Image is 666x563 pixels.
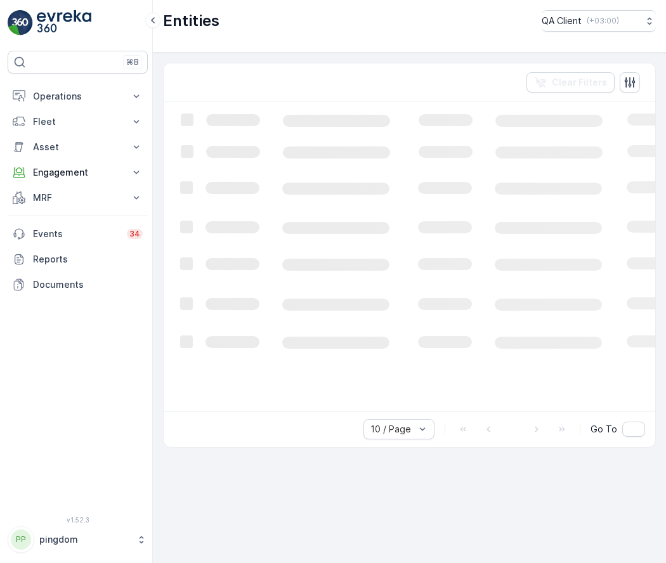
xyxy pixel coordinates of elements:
div: PP [11,529,31,550]
p: QA Client [542,15,582,27]
p: ( +03:00 ) [587,16,619,26]
p: Events [33,228,119,240]
button: PPpingdom [8,526,148,553]
p: Asset [33,141,122,153]
p: Reports [33,253,143,266]
p: Operations [33,90,122,103]
img: logo [8,10,33,36]
a: Events34 [8,221,148,247]
p: 34 [129,229,140,239]
button: Engagement [8,160,148,185]
span: Go To [591,423,617,436]
button: Operations [8,84,148,109]
p: MRF [33,191,122,204]
span: v 1.52.3 [8,516,148,524]
button: Fleet [8,109,148,134]
p: Entities [163,11,219,31]
p: Fleet [33,115,122,128]
a: Documents [8,272,148,297]
p: Clear Filters [552,76,607,89]
p: ⌘B [126,57,139,67]
button: Clear Filters [526,72,615,93]
p: Engagement [33,166,122,179]
a: Reports [8,247,148,272]
button: QA Client(+03:00) [542,10,656,32]
p: pingdom [39,533,130,546]
p: Documents [33,278,143,291]
button: Asset [8,134,148,160]
button: MRF [8,185,148,210]
img: logo_light-DOdMpM7g.png [37,10,91,36]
